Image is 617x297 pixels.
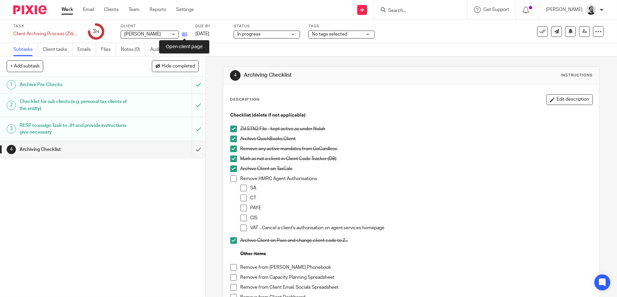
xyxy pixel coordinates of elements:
strong: Other items [240,251,266,256]
div: 2 [7,101,16,110]
p: Remove any active mandates from GoCardless [240,146,593,152]
p: SA [250,185,593,191]
a: Notes (0) [121,43,145,56]
p: Mark as not a client in Client Code Tracker (DB) [240,155,593,162]
div: 3 [7,124,16,134]
a: Client tasks [43,43,72,56]
div: 1 [7,80,16,89]
a: Clients [104,6,119,13]
div: Client Archiving Process (Z&#39;ding) [13,31,80,37]
p: PAYE [250,205,593,211]
a: Settings [176,6,194,13]
p: [PERSON_NAME] [546,6,582,13]
span: Get Support [483,7,509,12]
div: 4 [7,145,16,154]
strong: Checklist (delete if not applicable) [230,113,305,118]
a: Email [83,6,94,13]
div: 4 [230,70,241,81]
span: In progress [237,32,260,37]
p: Archive QuickBooks Client [240,136,593,142]
button: + Add subtask [7,60,43,72]
h1: RESP to assign Task to JH and provide instructions give necessary [20,121,130,138]
input: Search [387,8,447,14]
p: CIS [250,215,593,221]
div: Instructions [561,73,593,78]
button: Edit description [546,94,593,105]
span: No tags selected [312,32,347,37]
p: Remove from Client Email, Socials Spreadsheet [240,284,593,291]
a: Emails [77,43,96,56]
span: [PERSON_NAME] [124,32,161,37]
h1: Checklist for sub clients (e.g. personal tax clients of the entity) [20,97,130,114]
img: Jack_2025.jpg [586,5,596,15]
label: Status [234,24,300,29]
label: Due by [195,24,225,29]
h1: Archive Pre-Checks [20,80,130,90]
a: Subtasks [13,43,38,56]
a: Work [61,6,73,13]
a: Team [129,6,140,13]
div: 3 [93,28,99,35]
p: Description [230,97,259,102]
div: Client Archiving Process (Z'ding) [13,31,80,37]
p: Remove from [PERSON_NAME] Phonebook [240,264,593,271]
label: Client [121,24,187,29]
p: CT [250,195,593,201]
a: Audit logs [150,43,176,56]
img: Pixie [13,5,47,14]
p: Z'd STN2 File - kept active as under Nolah [240,126,593,132]
h1: Archiving Checklist [244,72,425,79]
label: Tags [308,24,375,29]
p: Archive Client on TaxCalc [240,165,593,172]
label: Task [13,24,80,29]
h1: Archiving Checklist [20,145,130,154]
span: Hide completed [162,64,195,69]
span: [DATE] [195,32,209,36]
p: Remove HMRC Agent Authorisations [240,175,593,182]
a: Reports [150,6,166,13]
p: Remove from Capacity Planning Spreadsheet [240,274,593,281]
small: /4 [96,30,99,34]
p: VAT - Cancel a client's authorisation on agent services homepage [250,225,593,231]
a: Files [101,43,116,56]
p: Archive Client on Pixie and change client code to Z... [240,237,593,244]
button: Hide completed [152,60,199,72]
